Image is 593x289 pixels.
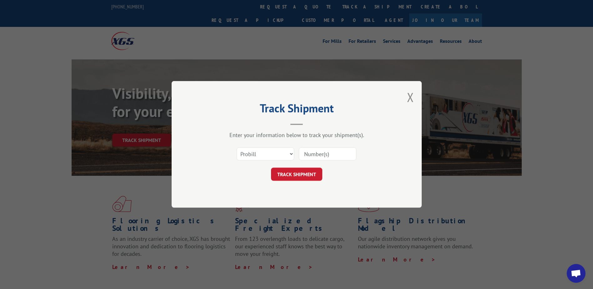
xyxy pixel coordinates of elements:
div: Open chat [567,264,585,283]
h2: Track Shipment [203,104,390,116]
button: TRACK SHIPMENT [271,168,322,181]
button: Close modal [407,89,414,105]
input: Number(s) [299,148,356,161]
div: Enter your information below to track your shipment(s). [203,132,390,139]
